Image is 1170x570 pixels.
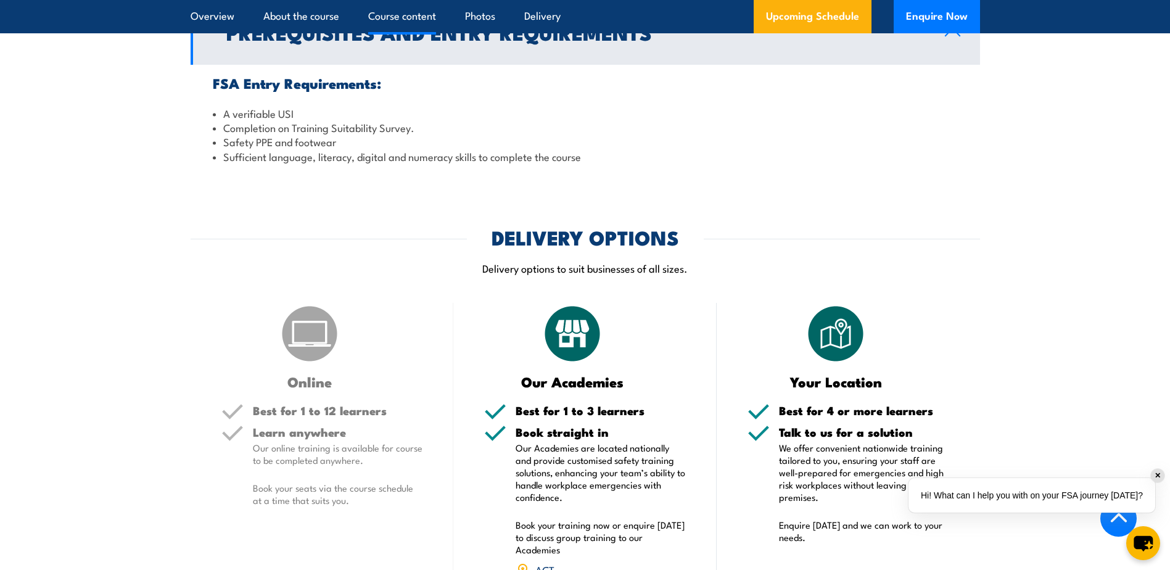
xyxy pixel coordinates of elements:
p: Book your training now or enquire [DATE] to discuss group training to our Academies [516,519,686,556]
h2: DELIVERY OPTIONS [492,228,679,246]
p: We offer convenient nationwide training tailored to you, ensuring your staff are well-prepared fo... [779,442,949,503]
h2: Prerequisites and Entry Requirements [226,23,925,41]
p: Our online training is available for course to be completed anywhere. [253,442,423,466]
h3: Your Location [748,374,925,389]
p: Delivery options to suit businesses of all sizes. [191,261,980,275]
p: Enquire [DATE] and we can work to your needs. [779,519,949,543]
button: chat-button [1126,526,1160,560]
h5: Best for 1 to 3 learners [516,405,686,416]
h3: Our Academies [484,374,661,389]
h5: Best for 1 to 12 learners [253,405,423,416]
li: Sufficient language, literacy, digital and numeracy skills to complete the course [213,149,958,163]
h5: Best for 4 or more learners [779,405,949,416]
li: Safety PPE and footwear [213,134,958,149]
h3: Online [221,374,398,389]
div: ✕ [1151,469,1164,482]
li: Completion on Training Suitability Survey. [213,120,958,134]
h3: FSA Entry Requirements: [213,76,958,90]
div: Hi! What can I help you with on your FSA journey [DATE]? [908,478,1155,513]
h5: Learn anywhere [253,426,423,438]
li: A verifiable USI [213,106,958,120]
h5: Talk to us for a solution [779,426,949,438]
h5: Book straight in [516,426,686,438]
p: Book your seats via the course schedule at a time that suits you. [253,482,423,506]
p: Our Academies are located nationally and provide customised safety training solutions, enhancing ... [516,442,686,503]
